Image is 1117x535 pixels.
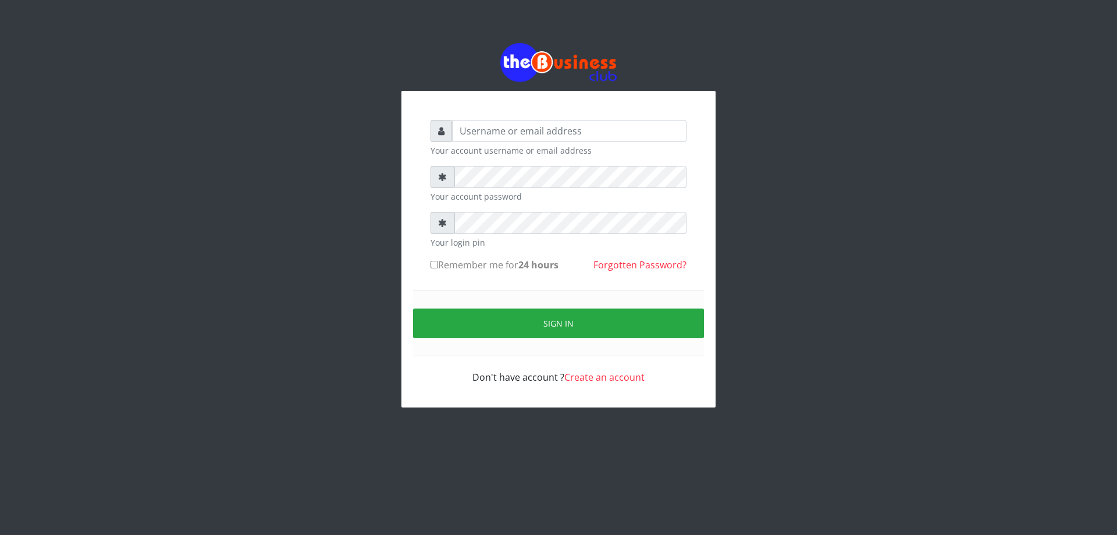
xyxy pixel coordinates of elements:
[431,356,686,384] div: Don't have account ?
[431,236,686,249] small: Your login pin
[413,309,704,338] button: Sign in
[518,258,558,271] b: 24 hours
[431,261,438,268] input: Remember me for24 hours
[431,144,686,157] small: Your account username or email address
[593,258,686,271] a: Forgotten Password?
[431,258,558,272] label: Remember me for
[564,371,645,384] a: Create an account
[452,120,686,142] input: Username or email address
[431,190,686,203] small: Your account password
